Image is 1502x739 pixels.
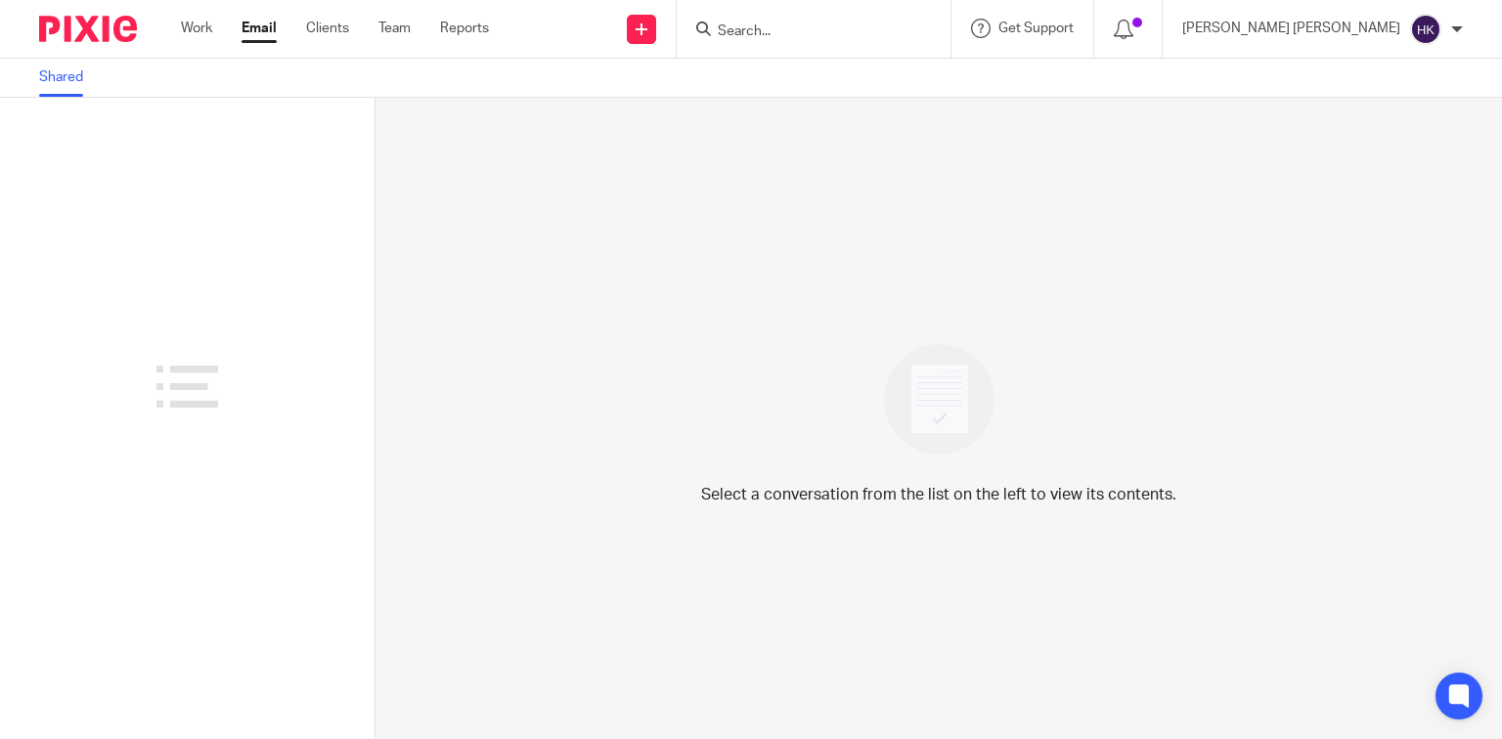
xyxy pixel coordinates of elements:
[39,59,98,97] a: Shared
[1410,14,1441,45] img: svg%3E
[716,23,892,41] input: Search
[181,19,212,38] a: Work
[378,19,411,38] a: Team
[440,19,489,38] a: Reports
[1182,19,1400,38] p: [PERSON_NAME] [PERSON_NAME]
[306,19,349,38] a: Clients
[871,331,1007,467] img: image
[242,19,277,38] a: Email
[701,483,1176,506] p: Select a conversation from the list on the left to view its contents.
[998,22,1074,35] span: Get Support
[39,16,137,42] img: Pixie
